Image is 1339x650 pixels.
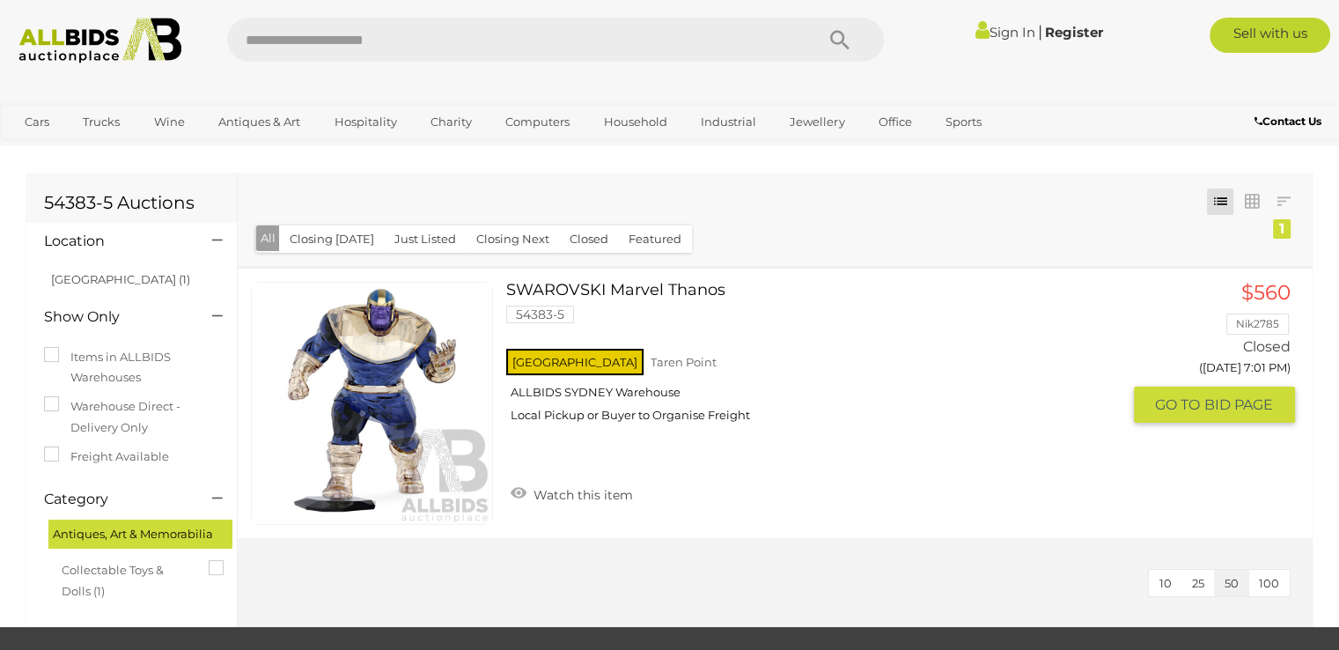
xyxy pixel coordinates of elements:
button: Closing Next [466,225,560,253]
span: 50 [1225,576,1239,590]
img: Allbids.com.au [10,18,191,63]
button: 25 [1181,570,1215,597]
a: Household [592,107,679,137]
span: $560 [1241,280,1291,305]
div: Antiques, Art & Memorabilia [48,520,232,549]
a: $560 Nik2785 Closed ([DATE] 7:01 PM) GO TOBID PAGE [1147,282,1296,425]
a: Register [1044,24,1102,41]
a: SWAROVSKI Marvel Thanos 54383-5 [GEOGRAPHIC_DATA] Taren Point ALLBIDS SYDNEY Warehouse Local Pick... [519,282,1120,436]
a: Trucks [71,107,131,137]
button: 50 [1214,570,1249,597]
span: Collectable Toys & Dolls (1) [62,556,194,602]
a: Sports [934,107,993,137]
span: Watch this item [529,487,633,503]
h1: 54383-5 Auctions [44,193,219,212]
b: Contact Us [1254,114,1321,128]
button: GO TOBID PAGE [1134,387,1296,423]
h4: Show Only [44,309,186,325]
a: Jewellery [778,107,856,137]
label: Freight Available [44,447,169,467]
button: 100 [1248,570,1290,597]
a: Sell with us [1210,18,1330,53]
a: Charity [419,107,483,137]
h4: Item Condition [44,625,186,641]
span: 10 [1159,576,1172,590]
a: Office [867,107,923,137]
label: Warehouse Direct - Delivery Only [44,396,219,438]
button: All [256,225,280,251]
a: Industrial [689,107,768,137]
a: [GEOGRAPHIC_DATA] (1) [51,272,190,286]
a: Watch this item [506,480,637,506]
label: Items in ALLBIDS Warehouses [44,347,219,388]
h4: Category [44,491,186,507]
button: Closing [DATE] [279,225,385,253]
span: 100 [1259,576,1279,590]
h4: Location [44,233,186,249]
button: Featured [618,225,692,253]
button: Closed [559,225,619,253]
div: 1 [1273,219,1291,239]
button: Just Listed [384,225,467,253]
a: Hospitality [323,107,408,137]
a: Wine [143,107,196,137]
a: Sign In [975,24,1034,41]
a: [GEOGRAPHIC_DATA] [13,137,161,166]
a: Cars [13,107,61,137]
span: | [1037,22,1041,41]
span: BID PAGE [1204,395,1273,414]
button: Search [796,18,884,62]
span: GO TO [1155,395,1204,414]
button: 10 [1149,570,1182,597]
span: 25 [1192,576,1204,590]
a: Computers [494,107,581,137]
a: Antiques & Art [207,107,312,137]
a: Contact Us [1254,112,1326,131]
